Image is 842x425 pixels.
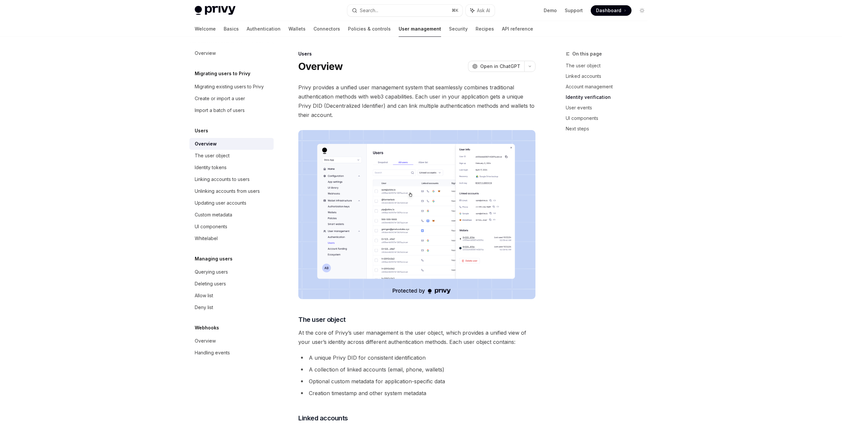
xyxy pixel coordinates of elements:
[195,303,213,311] div: Deny list
[195,187,260,195] div: Unlinking accounts from users
[195,175,250,183] div: Linking accounts to users
[195,95,245,102] div: Create or import a user
[195,255,233,263] h5: Managing users
[288,21,306,37] a: Wallets
[566,81,653,92] a: Account management
[189,335,274,347] a: Overview
[298,365,535,374] li: A collection of linked accounts (email, phone, wallets)
[298,130,535,299] img: images/Users2.png
[189,162,274,173] a: Identity tokens
[195,292,213,300] div: Allow list
[399,21,441,37] a: User management
[189,347,274,359] a: Handling events
[566,71,653,81] a: Linked accounts
[596,7,621,14] span: Dashboard
[637,5,647,16] button: Toggle dark mode
[195,152,230,160] div: The user object
[189,185,274,197] a: Unlinking accounts from users
[224,21,239,37] a: Basics
[189,104,274,116] a: Import a batch of users
[566,113,653,123] a: UI components
[195,106,245,114] div: Import a batch of users
[195,6,235,15] img: light logo
[247,21,281,37] a: Authentication
[298,83,535,120] span: Privy provides a unified user management system that seamlessly combines traditional authenticati...
[195,235,218,242] div: Whitelabel
[360,7,378,14] div: Search...
[298,51,535,57] div: Users
[195,211,232,219] div: Custom metadata
[195,140,217,148] div: Overview
[298,414,348,423] span: Linked accounts
[480,63,520,70] span: Open in ChatGPT
[189,173,274,185] a: Linking accounts to users
[195,49,216,57] div: Overview
[195,83,264,91] div: Migrating existing users to Privy
[298,328,535,347] span: At the core of Privy’s user management is the user object, which provides a unified view of your ...
[298,60,343,72] h1: Overview
[195,337,216,345] div: Overview
[298,353,535,362] li: A unique Privy DID for consistent identification
[195,164,227,171] div: Identity tokens
[189,302,274,313] a: Deny list
[195,21,216,37] a: Welcome
[565,7,583,14] a: Support
[189,81,274,93] a: Migrating existing users to Privy
[572,50,602,58] span: On this page
[347,5,462,16] button: Search...⌘K
[189,221,274,233] a: UI components
[195,70,250,78] h5: Migrating users to Privy
[298,315,346,324] span: The user object
[566,102,653,113] a: User events
[195,324,219,332] h5: Webhooks
[466,5,495,16] button: Ask AI
[189,209,274,221] a: Custom metadata
[476,21,494,37] a: Recipes
[189,278,274,290] a: Deleting users
[189,266,274,278] a: Querying users
[189,150,274,162] a: The user object
[544,7,557,14] a: Demo
[195,280,226,288] div: Deleting users
[468,61,524,72] button: Open in ChatGPT
[348,21,391,37] a: Policies & controls
[566,123,653,134] a: Next steps
[566,92,653,102] a: Identity verification
[566,60,653,71] a: The user object
[195,199,246,207] div: Updating user accounts
[298,389,535,398] li: Creation timestamp and other system metadata
[449,21,468,37] a: Security
[195,268,228,276] div: Querying users
[189,138,274,150] a: Overview
[477,7,490,14] span: Ask AI
[189,233,274,244] a: Whitelabel
[189,93,274,104] a: Create or import a user
[189,197,274,209] a: Updating user accounts
[195,223,227,231] div: UI components
[195,127,208,135] h5: Users
[313,21,340,37] a: Connectors
[452,8,458,13] span: ⌘ K
[195,349,230,357] div: Handling events
[189,290,274,302] a: Allow list
[189,47,274,59] a: Overview
[591,5,631,16] a: Dashboard
[502,21,533,37] a: API reference
[298,377,535,386] li: Optional custom metadata for application-specific data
